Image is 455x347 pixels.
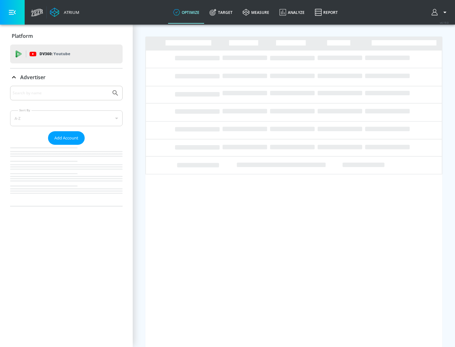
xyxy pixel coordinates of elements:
p: Advertiser [20,74,45,81]
a: optimize [168,1,204,24]
p: DV360: [39,50,70,57]
a: Report [310,1,343,24]
div: Platform [10,27,123,45]
button: Add Account [48,131,85,145]
div: A-Z [10,110,123,126]
div: Advertiser [10,68,123,86]
p: Youtube [53,50,70,57]
input: Search by name [13,89,108,97]
label: Sort By [18,108,32,112]
a: measure [238,1,274,24]
span: Add Account [54,134,78,142]
div: DV360: Youtube [10,44,123,63]
span: v 4.19.0 [440,21,449,24]
div: Advertiser [10,86,123,206]
a: Analyze [274,1,310,24]
a: Target [204,1,238,24]
a: Atrium [50,8,79,17]
nav: list of Advertiser [10,145,123,206]
p: Platform [12,32,33,39]
div: Atrium [61,9,79,15]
